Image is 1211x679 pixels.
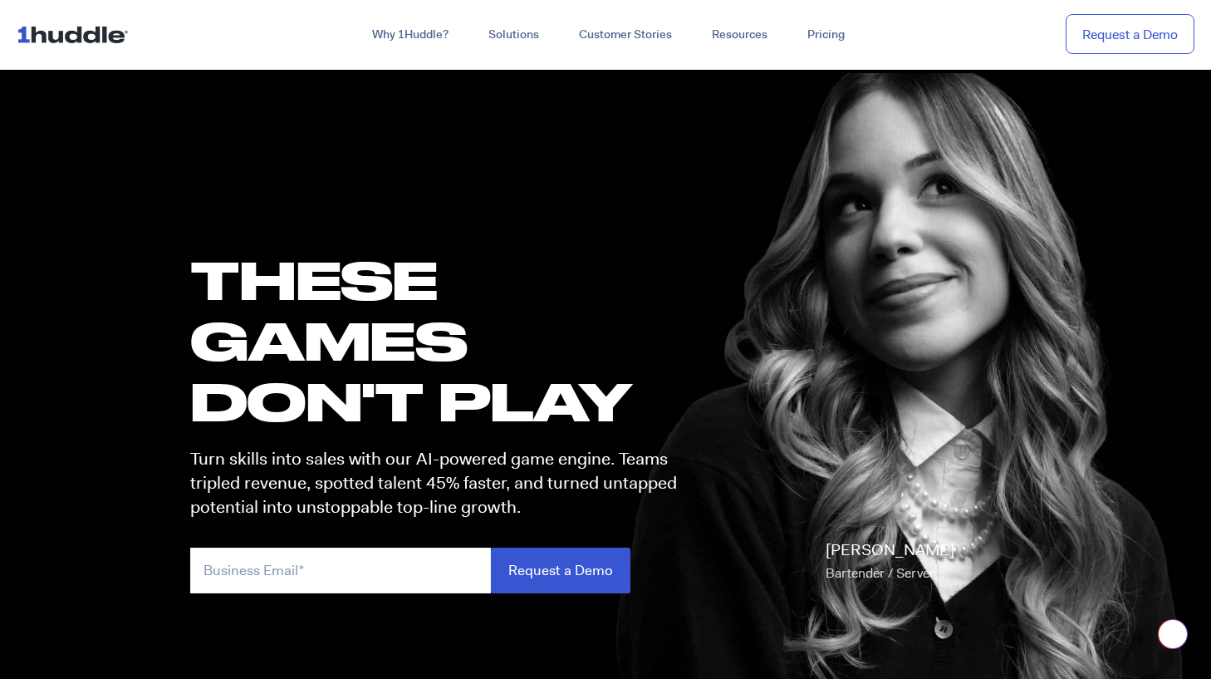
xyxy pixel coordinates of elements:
a: Customer Stories [559,20,692,50]
p: Turn skills into sales with our AI-powered game engine. Teams tripled revenue, spotted talent 45%... [190,447,692,520]
h1: these GAMES DON'T PLAY [190,249,692,432]
a: Solutions [468,20,559,50]
img: ... [17,18,135,50]
span: Bartender / Server [826,564,934,582]
a: Request a Demo [1066,14,1194,55]
a: Pricing [787,20,865,50]
input: Request a Demo [491,548,630,593]
input: Business Email* [190,548,491,593]
p: [PERSON_NAME] [826,539,954,585]
a: Why 1Huddle? [352,20,468,50]
a: Resources [692,20,787,50]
